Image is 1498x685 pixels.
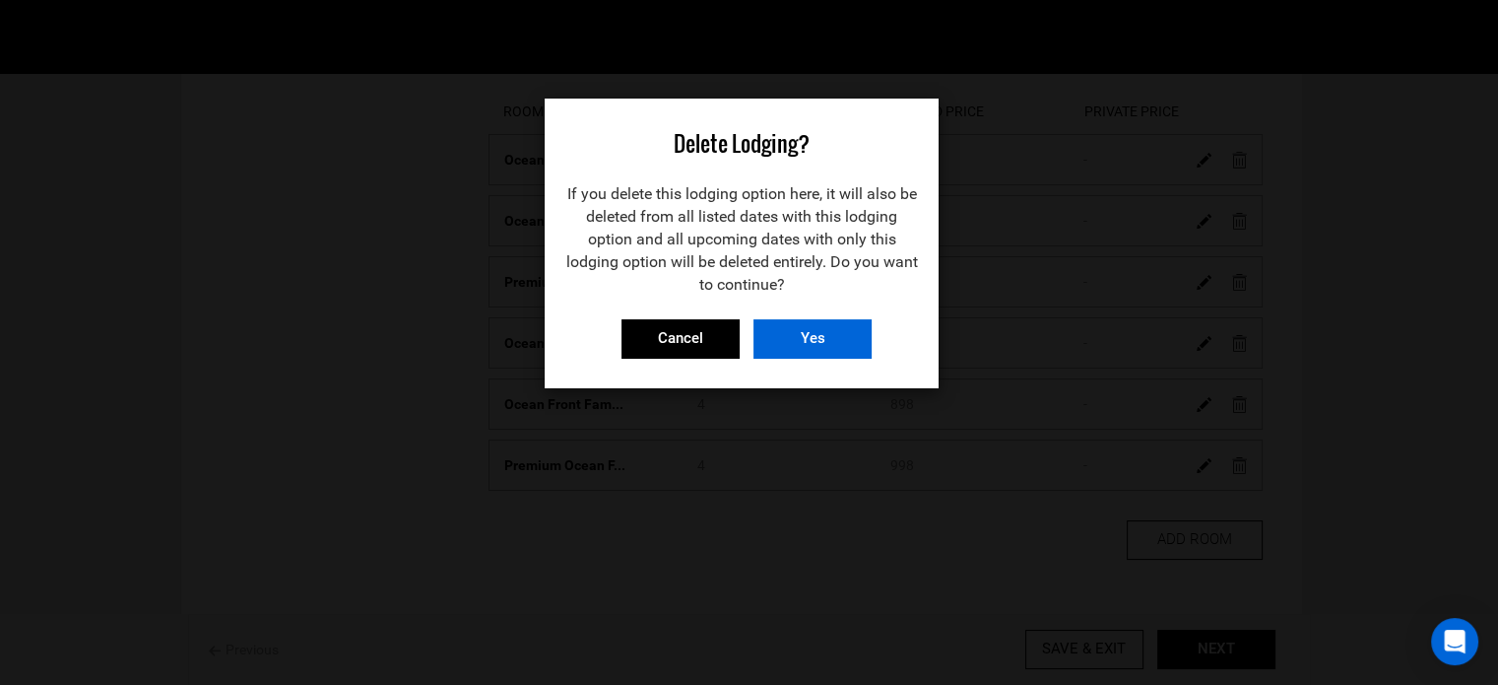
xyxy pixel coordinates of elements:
a: Close [744,328,872,347]
a: Close [612,328,740,347]
p: If you delete this lodging option here, it will also be deleted from all listed dates with this l... [564,183,919,296]
div: Open Intercom Messenger [1431,618,1478,665]
input: Cancel [621,319,740,359]
input: Yes [753,319,872,359]
div: Delete Lodging? [564,128,919,159]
